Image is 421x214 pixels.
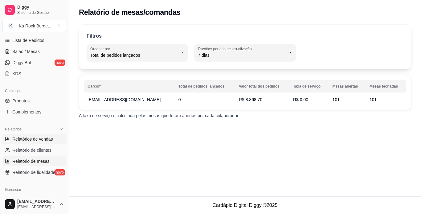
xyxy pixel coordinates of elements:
span: Lista de Pedidos [12,37,44,43]
span: Sistema de Gestão [17,10,64,15]
a: Complementos [2,107,66,117]
span: Salão / Mesas [12,48,40,55]
footer: Cardápio Digital Diggy © 2025 [69,196,421,214]
a: Relatório de mesas [2,156,66,166]
div: Ka Rock Burge ... [19,23,51,29]
button: [EMAIL_ADDRESS][DOMAIN_NAME][EMAIL_ADDRESS][DOMAIN_NAME] [2,197,66,212]
span: Diggy [17,5,64,10]
div: Gerenciar [2,185,66,195]
div: Catálogo [2,86,66,96]
span: 101 [370,97,377,102]
button: Ordenar porTotal de pedidos lançados [87,44,188,61]
th: Mesas abertas [329,80,366,93]
a: KDS [2,69,66,79]
span: KDS [12,71,21,77]
span: Complementos [12,109,41,115]
a: Relatório de fidelidadenovo [2,167,66,177]
button: Escolher período de visualização7 dias [194,44,296,61]
a: Relatório de clientes [2,145,66,155]
span: [EMAIL_ADDRESS][DOMAIN_NAME] [88,97,161,103]
span: [EMAIL_ADDRESS][DOMAIN_NAME] [17,204,56,209]
p: Filtros [87,32,102,40]
span: Relatório de fidelidade [12,169,55,175]
span: Relatórios [5,127,22,132]
span: Produtos [12,98,30,104]
span: K [8,23,14,29]
label: Ordenar por [90,46,112,51]
span: 101 [333,97,340,102]
th: Valor total dos pedidos [235,80,289,93]
label: Escolher período de visualização [198,46,254,51]
a: Salão / Mesas [2,47,66,56]
span: Relatório de clientes [12,147,51,153]
a: Produtos [2,96,66,106]
span: R$ 8.868,70 [239,97,262,102]
span: Diggy Bot [12,60,31,66]
span: R$ 0,00 [293,97,308,102]
th: Total de pedidos lançados [175,80,235,93]
a: DiggySistema de Gestão [2,2,66,17]
h2: Relatório de mesas/comandas [79,7,180,17]
span: Relatórios de vendas [12,136,53,142]
span: 7 dias [198,52,284,58]
span: [EMAIL_ADDRESS][DOMAIN_NAME] [17,199,56,204]
th: Garçom [84,80,175,93]
th: Mesas fechadas [366,80,406,93]
p: A taxa de serviço é calculada pelas mesas que foram abertas por cada colaborador. [79,113,411,119]
th: Taxa de serviço [289,80,329,93]
button: Select a team [2,20,66,32]
span: Total de pedidos lançados [90,52,177,58]
a: Relatórios de vendas [2,134,66,144]
span: Relatório de mesas [12,158,50,164]
span: 0 [178,97,181,102]
a: Diggy Botnovo [2,58,66,68]
a: Lista de Pedidos [2,35,66,45]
